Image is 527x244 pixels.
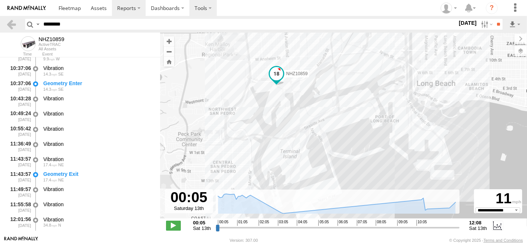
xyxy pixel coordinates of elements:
div: Version: 307.00 [230,238,258,243]
span: 05:05 [318,220,329,226]
div: 10:49:24 [DATE] [6,109,32,123]
label: Search Filter Options [478,19,494,30]
span: Heading: 18 [58,223,61,227]
div: 10:55:42 [DATE] [6,124,32,138]
label: Search Query [35,19,41,30]
span: NHZ10859 [286,71,308,76]
span: Heading: 156 [58,87,64,91]
button: Zoom Home [164,57,174,67]
div: Zulema McIntosch [438,3,460,14]
span: Heading: 36 [58,163,64,167]
span: 00:05 [218,220,228,226]
img: rand-logo.svg [7,6,46,11]
div: 10:43:28 [DATE] [6,94,32,108]
div: 10:37:06 [DATE] [6,64,32,78]
button: Zoom out [164,46,174,57]
div: Vibration [43,201,153,208]
div: Event [42,53,160,56]
span: 14.3 [43,72,57,76]
div: ActiveTRAC [39,42,64,47]
a: Visit our Website [4,237,38,244]
div: Vibration [43,216,153,223]
span: 17.4 [43,163,57,167]
strong: 00:05 [193,220,211,225]
div: Vibration [43,156,153,163]
span: 17.4 [43,178,57,182]
i: ? [486,2,498,14]
span: Sat 13th Sep 2025 [469,225,487,231]
div: 11:43:57 [DATE] [6,155,32,168]
div: Vibration [43,95,153,102]
span: 10:05 [417,220,427,226]
div: Vibration [43,126,153,132]
div: 10:37:06 [DATE] [6,79,32,93]
span: 04:05 [297,220,307,226]
span: Heading: 156 [58,72,64,76]
span: 9.9 [43,57,55,61]
div: 11:43:57 [DATE] [6,170,32,184]
div: Vibration [43,65,153,71]
a: Terms and Conditions [484,238,523,243]
strong: 12:08 [469,220,487,225]
div: Vibration [43,141,153,147]
span: Heading: 269 [56,57,60,61]
div: 12:01:56 [DATE] [6,215,32,229]
div: 11 [475,190,521,207]
div: Geometry Exit [43,171,153,177]
span: Heading: 36 [58,178,64,182]
span: 06:05 [338,220,348,226]
span: Sat 13th Sep 2025 [193,225,211,231]
span: 03:05 [278,220,288,226]
span: 08:05 [376,220,386,226]
div: 11:36:49 [DATE] [6,140,32,153]
div: 11:55:58 [DATE] [6,200,32,214]
span: 07:05 [357,220,367,226]
div: Time [6,53,32,56]
a: Back to previous Page [6,19,17,30]
div: 12:08:00 [DATE] [6,230,32,244]
div: 11:49:57 [DATE] [6,185,32,199]
div: Vibration [43,110,153,117]
span: 14.3 [43,87,57,91]
div: All Assets [39,47,64,51]
span: 34.8 [43,223,57,227]
div: Geometry Enter [43,80,153,87]
span: 02:05 [259,220,269,226]
label: Play/Stop [166,221,181,230]
button: Zoom in [164,36,174,46]
label: [DATE] [457,19,478,27]
span: 09:05 [397,220,408,226]
label: Export results as... [508,19,521,30]
div: Vibration [43,186,153,193]
span: 01:05 [237,220,248,226]
div: © Copyright 2025 - [449,238,523,243]
div: NHZ10859 - View Asset History [39,36,64,42]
